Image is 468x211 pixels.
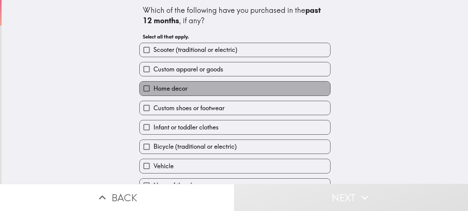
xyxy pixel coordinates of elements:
[153,84,187,93] span: Home decor
[140,120,330,134] button: Infant or toddler clothes
[140,140,330,154] button: Bicycle (traditional or electric)
[153,123,219,132] span: Infant or toddler clothes
[153,181,204,190] span: None of the above
[153,104,225,112] span: Custom shoes or footwear
[140,82,330,95] button: Home decor
[234,184,468,211] button: Next
[143,5,327,26] div: Which of the following have you purchased in the , if any?
[153,45,237,54] span: Scooter (traditional or electric)
[143,33,327,40] h6: Select all that apply.
[140,101,330,115] button: Custom shoes or footwear
[153,65,223,74] span: Custom apparel or goods
[140,62,330,76] button: Custom apparel or goods
[140,43,330,57] button: Scooter (traditional or electric)
[143,5,323,25] b: past 12 months
[140,159,330,173] button: Vehicle
[140,179,330,192] button: None of the above
[153,142,237,151] span: Bicycle (traditional or electric)
[153,162,174,170] span: Vehicle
